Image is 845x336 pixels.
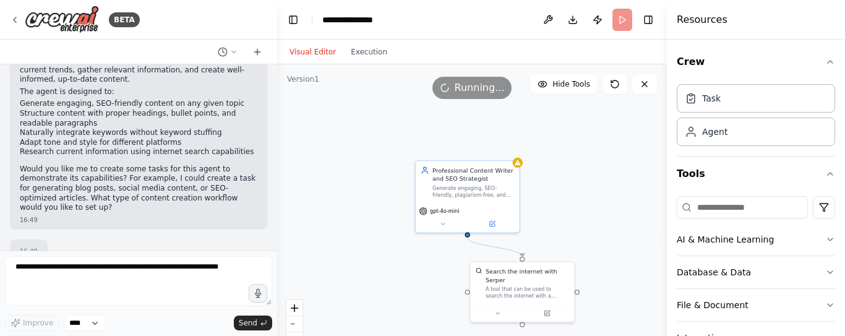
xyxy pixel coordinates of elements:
img: SerperDevTool [476,267,483,274]
li: Research current information using internet search capabilities [20,147,257,157]
button: Start a new chat [247,45,267,59]
div: Version 1 [287,74,319,84]
button: Tools [677,157,835,191]
div: SerperDevToolSearch the internet with SerperA tool that can be used to search the internet with a... [470,261,575,322]
button: File & Document [677,289,835,321]
p: Would you like me to create some tasks for this agent to demonstrate its capabilities? For exampl... [20,165,257,213]
button: Execution [343,45,395,59]
div: Agent [702,126,727,138]
button: Improve [5,315,59,331]
button: Visual Editor [282,45,343,59]
div: A tool that can be used to search the internet with a search_query. Supports different search typ... [486,286,569,299]
li: Naturally integrate keywords without keyword stuffing [20,128,257,138]
p: The agent is designed to: [20,87,257,97]
div: Search the internet with Serper [486,267,569,284]
button: zoom out [286,316,302,332]
button: Open in side panel [523,308,571,318]
button: Database & Data [677,256,835,288]
button: Send [234,316,272,330]
span: Hide Tools [552,79,590,89]
button: Open in side panel [468,219,516,229]
div: Generate engaging, SEO-friendly, plagiarism-free, and well-structured content on {topic}. Always ... [432,184,514,198]
li: Generate engaging, SEO-friendly content on any given topic [20,99,257,109]
nav: breadcrumb [322,14,386,26]
span: gpt-4o-mini [430,208,460,215]
button: Hide right sidebar [640,11,657,28]
div: Crew [677,79,835,156]
img: Logo [25,6,99,33]
div: BETA [109,12,140,27]
div: Task [702,92,721,105]
button: Hide left sidebar [285,11,302,28]
div: Professional Content Writer and SEO Strategist [432,166,514,183]
button: AI & Machine Learning [677,223,835,256]
button: Click to speak your automation idea [249,284,267,303]
button: Switch to previous chat [213,45,242,59]
button: Hide Tools [530,74,598,94]
button: Crew [677,45,835,79]
span: Send [239,318,257,328]
g: Edge from ff84e1a5-c769-4873-b647-ca0255c073ca to 587424f3-2e3c-40bc-bcfc-5d246cc9d4cd [463,238,526,257]
div: 16:49 [20,215,257,225]
button: zoom in [286,300,302,316]
li: Structure content with proper headings, bullet points, and readable paragraphs [20,109,257,128]
span: Improve [23,318,53,328]
li: Adapt tone and style for different platforms [20,138,257,148]
span: Running... [455,80,505,95]
div: Professional Content Writer and SEO StrategistGenerate engaging, SEO-friendly, plagiarism-free, a... [414,160,520,233]
h4: Resources [677,12,727,27]
div: 16:49 [20,247,38,256]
